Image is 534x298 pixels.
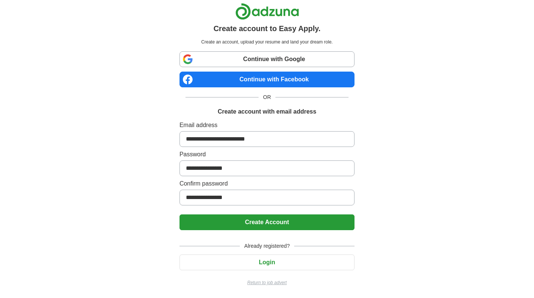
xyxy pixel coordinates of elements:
[179,214,355,230] button: Create Account
[235,3,299,20] img: Adzuna logo
[179,259,355,265] a: Login
[218,107,316,116] h1: Create account with email address
[181,39,353,45] p: Create an account, upload your resume and land your dream role.
[179,255,355,270] button: Login
[179,279,355,286] a: Return to job advert
[179,179,355,188] label: Confirm password
[179,51,355,67] a: Continue with Google
[179,121,355,130] label: Email address
[214,23,321,34] h1: Create account to Easy Apply.
[259,93,275,101] span: OR
[179,72,355,87] a: Continue with Facebook
[179,150,355,159] label: Password
[240,242,294,250] span: Already registered?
